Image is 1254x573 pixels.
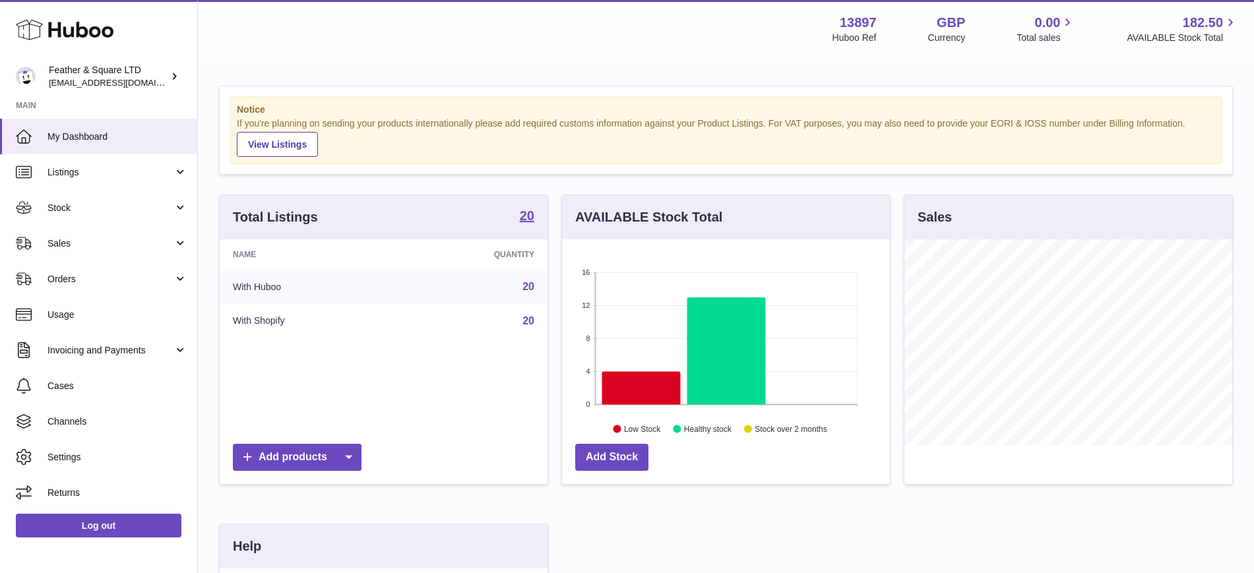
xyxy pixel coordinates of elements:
text: 12 [582,301,590,309]
span: Cases [47,380,187,392]
span: Orders [47,273,173,286]
td: With Huboo [220,270,396,304]
span: Invoicing and Payments [47,344,173,357]
span: [EMAIL_ADDRESS][DOMAIN_NAME] [49,77,194,88]
a: Log out [16,514,181,537]
span: Returns [47,487,187,499]
text: 8 [586,334,590,342]
a: Add products [233,444,361,471]
a: 0.00 Total sales [1017,14,1075,44]
span: AVAILABLE Stock Total [1127,32,1238,44]
span: Total sales [1017,32,1075,44]
div: Feather & Square LTD [49,64,168,89]
a: 182.50 AVAILABLE Stock Total [1127,14,1238,44]
text: Healthy stock [684,424,732,433]
text: Low Stock [624,424,661,433]
span: 0.00 [1035,14,1061,32]
h3: Total Listings [233,208,318,226]
th: Name [220,239,396,270]
text: 0 [586,400,590,408]
span: Listings [47,166,173,179]
h3: Sales [918,208,952,226]
strong: 20 [520,209,534,222]
span: Sales [47,237,173,250]
div: If you're planning on sending your products internationally please add required customs informati... [237,117,1215,157]
strong: GBP [937,14,965,32]
span: Usage [47,309,187,321]
img: feathernsquare@gmail.com [16,67,36,86]
span: Stock [47,202,173,214]
h3: AVAILABLE Stock Total [575,208,722,226]
text: 16 [582,268,590,276]
span: 182.50 [1183,14,1223,32]
a: 20 [522,315,534,326]
text: Stock over 2 months [755,424,827,433]
a: Add Stock [575,444,648,471]
td: With Shopify [220,304,396,338]
a: View Listings [237,132,318,157]
strong: 13897 [840,14,877,32]
div: Currency [928,32,966,44]
a: 20 [520,209,534,225]
strong: Notice [237,104,1215,116]
span: Channels [47,415,187,428]
span: Settings [47,451,187,464]
h3: Help [233,537,261,555]
div: Huboo Ref [832,32,877,44]
span: My Dashboard [47,131,187,143]
a: 20 [522,281,534,292]
th: Quantity [396,239,548,270]
text: 4 [586,367,590,375]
